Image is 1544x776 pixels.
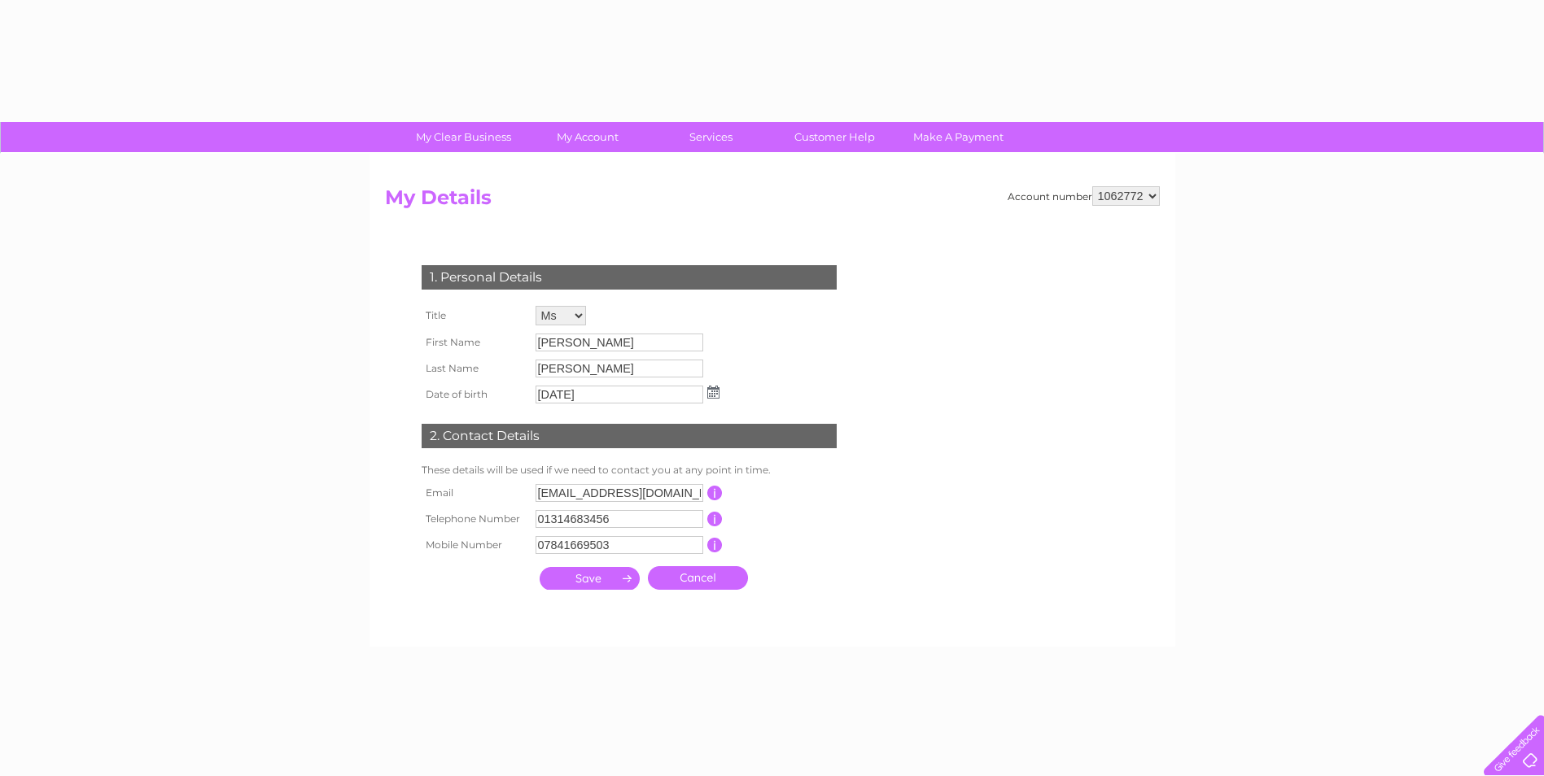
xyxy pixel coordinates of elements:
[768,122,902,152] a: Customer Help
[707,512,723,526] input: Information
[418,355,531,381] th: Last Name
[385,186,1160,217] h2: My Details
[707,538,723,552] input: Information
[418,532,531,558] th: Mobile Number
[418,302,531,329] th: Title
[418,381,531,408] th: Date of birth
[648,566,748,590] a: Cancel
[418,506,531,532] th: Telephone Number
[418,329,531,355] th: First Name
[707,486,723,500] input: Information
[418,480,531,506] th: Email
[422,424,837,448] div: 2. Contact Details
[1008,186,1160,206] div: Account number
[520,122,654,152] a: My Account
[396,122,531,152] a: My Clear Business
[418,460,841,480] td: These details will be used if we need to contact you at any point in time.
[644,122,778,152] a: Services
[891,122,1026,152] a: Make A Payment
[422,265,837,290] div: 1. Personal Details
[540,567,640,590] input: Submit
[707,386,720,399] img: ...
